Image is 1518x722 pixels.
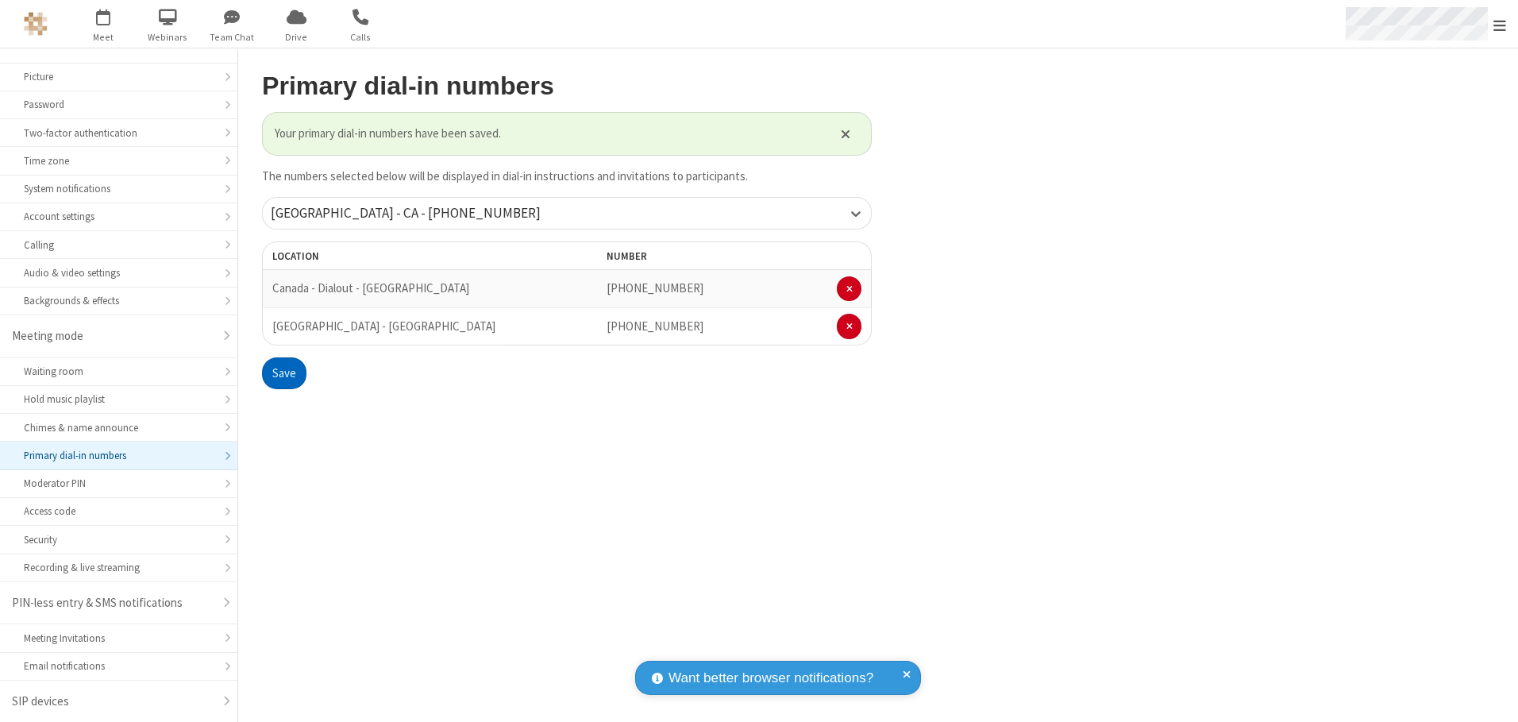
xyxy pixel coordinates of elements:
[24,125,214,141] div: Two-factor authentication
[24,448,214,463] div: Primary dial-in numbers
[24,631,214,646] div: Meeting Invitations
[24,504,214,519] div: Access code
[24,265,214,280] div: Audio & video settings
[607,319,703,334] span: [PHONE_NUMBER]
[24,293,214,308] div: Backgrounds & effects
[24,658,214,674] div: Email notifications
[202,30,262,44] span: Team Chat
[262,168,872,186] p: The numbers selected below will be displayed in dial-in instructions and invitations to participa...
[24,237,214,253] div: Calling
[271,204,541,222] span: [GEOGRAPHIC_DATA] - CA - [PHONE_NUMBER]
[262,241,506,270] th: Location
[331,30,391,44] span: Calls
[275,125,821,143] span: Your primary dial-in numbers have been saved.
[267,30,326,44] span: Drive
[24,392,214,407] div: Hold music playlist
[24,69,214,84] div: Picture
[607,280,703,295] span: [PHONE_NUMBER]
[24,532,214,547] div: Security
[12,693,214,711] div: SIP devices
[12,327,214,346] div: Meeting mode
[262,357,306,389] button: Save
[24,97,214,112] div: Password
[262,72,872,100] h2: Primary dial-in numbers
[138,30,198,44] span: Webinars
[12,594,214,612] div: PIN-less entry & SMS notifications
[24,181,214,196] div: System notifications
[24,12,48,36] img: QA Selenium DO NOT DELETE OR CHANGE
[24,153,214,168] div: Time zone
[74,30,133,44] span: Meet
[24,476,214,491] div: Moderator PIN
[833,122,859,145] button: Close alert
[597,241,872,270] th: Number
[24,560,214,575] div: Recording & live streaming
[24,209,214,224] div: Account settings
[262,270,506,307] td: Canada - Dialout - [GEOGRAPHIC_DATA]
[668,668,873,689] span: Want better browser notifications?
[24,420,214,435] div: Chimes & name announce
[24,364,214,379] div: Waiting room
[262,307,506,346] td: [GEOGRAPHIC_DATA] - [GEOGRAPHIC_DATA]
